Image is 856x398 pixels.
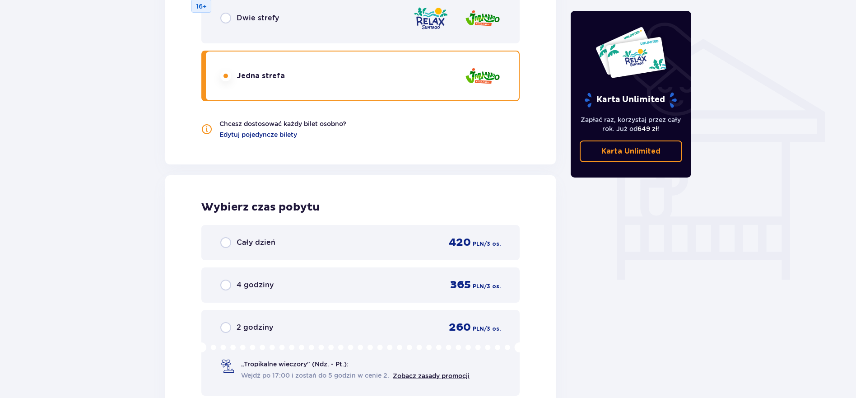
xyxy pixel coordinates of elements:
h2: Wybierz czas pobytu [201,201,520,214]
span: 4 godziny [237,280,274,290]
span: 365 [450,278,471,292]
span: 420 [449,236,471,249]
span: 649 zł [637,125,658,132]
span: PLN [473,325,484,333]
p: Karta Unlimited [601,146,661,156]
span: Dwie strefy [237,13,279,23]
p: Karta Unlimited [584,92,678,108]
a: Zobacz zasady promocji [393,372,470,379]
img: Relax [413,5,449,31]
span: PLN [473,240,484,248]
span: „Tropikalne wieczory" (Ndz. - Pt.): [241,360,349,369]
span: / 3 os. [484,282,501,290]
p: Zapłać raz, korzystaj przez cały rok. Już od ! [580,115,683,133]
a: Karta Unlimited [580,140,683,162]
p: Chcesz dostosować każdy bilet osobno? [219,119,346,128]
span: 260 [449,321,471,334]
span: / 3 os. [484,240,501,248]
span: Wejdź po 17:00 i zostań do 5 godzin w cenie 2. [241,371,389,380]
span: Jedna strefa [237,71,285,81]
span: / 3 os. [484,325,501,333]
img: Jamango [465,63,501,89]
p: 16+ [196,2,207,11]
span: PLN [473,282,484,290]
img: Dwie karty całoroczne do Suntago z napisem 'UNLIMITED RELAX', na białym tle z tropikalnymi liśćmi... [595,26,667,79]
span: Cały dzień [237,238,275,248]
img: Jamango [465,5,501,31]
a: Edytuj pojedyncze bilety [219,130,297,139]
span: 2 godziny [237,323,273,332]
